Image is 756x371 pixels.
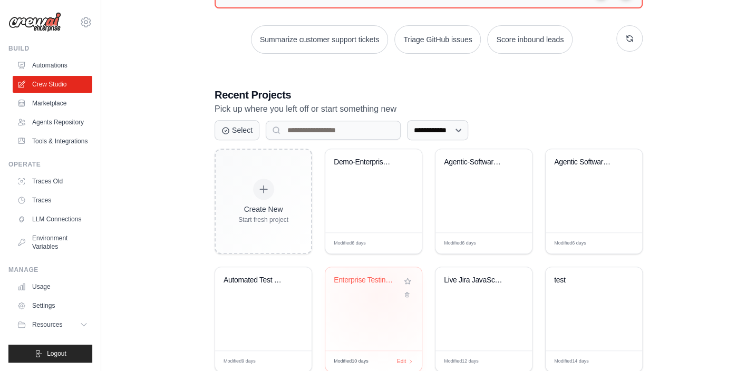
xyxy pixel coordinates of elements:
[13,230,92,255] a: Environment Variables
[13,76,92,93] a: Crew Studio
[703,320,756,371] iframe: Chat Widget
[444,276,508,285] div: Live Jira JavaScript Refactoring Automation
[397,357,406,365] span: Edit
[13,211,92,228] a: LLM Connections
[616,25,643,52] button: Get new suggestions
[397,239,406,247] span: Edit
[8,345,92,363] button: Logout
[334,240,366,247] span: Modified 6 days
[554,240,586,247] span: Modified 6 days
[402,276,413,287] button: Add to favorites
[402,289,413,300] button: Delete project
[13,114,92,131] a: Agents Repository
[215,87,643,102] h3: Recent Projects
[617,239,626,247] span: Edit
[13,95,92,112] a: Marketplace
[487,25,573,54] button: Score inbound leads
[8,160,92,169] div: Operate
[251,25,388,54] button: Summarize customer support tickets
[8,12,61,32] img: Logo
[32,320,62,329] span: Resources
[444,358,479,365] span: Modified 12 days
[13,192,92,209] a: Traces
[287,357,296,365] span: Edit
[224,276,287,285] div: Automated Test Generator
[8,44,92,53] div: Build
[334,276,398,285] div: Enterprise Testing Automation Platform
[507,239,516,247] span: Edit
[13,57,92,74] a: Automations
[334,158,398,167] div: Demo-Enterprise Agentic Software Engineering
[238,204,288,214] div: Create New
[224,358,256,365] span: Modified 9 days
[554,358,589,365] span: Modified 14 days
[554,158,618,167] div: Agentic Software Engineering - Restored
[617,357,626,365] span: Edit
[444,240,476,247] span: Modified 6 days
[47,349,66,358] span: Logout
[554,276,618,285] div: test
[507,357,516,365] span: Edit
[334,358,369,365] span: Modified 10 days
[215,120,259,140] button: Select
[238,216,288,224] div: Start fresh project
[394,25,481,54] button: Triage GitHub issues
[13,133,92,150] a: Tools & Integrations
[8,266,92,274] div: Manage
[13,173,92,190] a: Traces Old
[215,102,643,116] p: Pick up where you left off or start something new
[444,158,508,167] div: Agentic-Software-Engineering-P
[13,316,92,333] button: Resources
[13,278,92,295] a: Usage
[13,297,92,314] a: Settings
